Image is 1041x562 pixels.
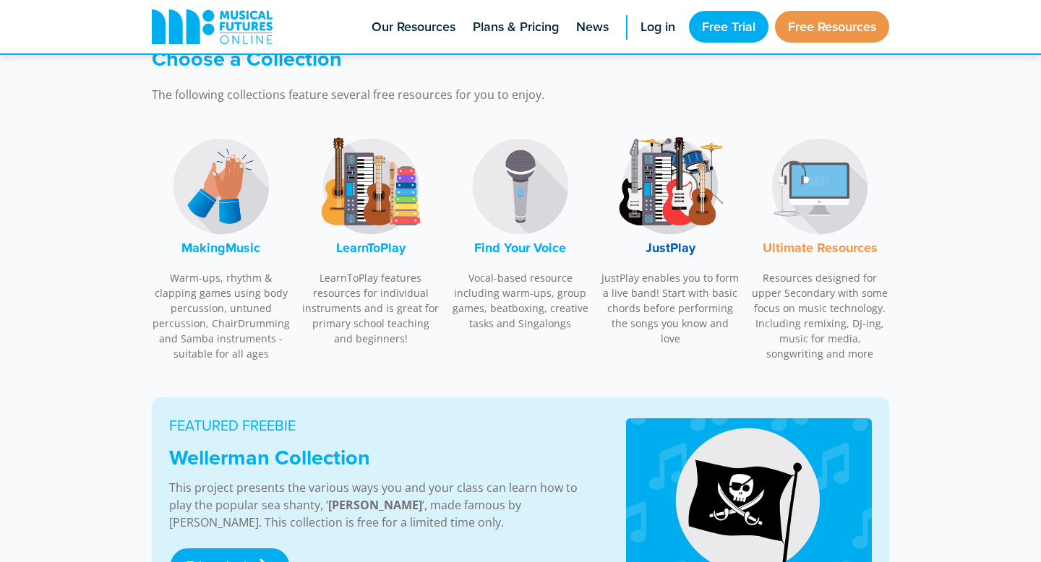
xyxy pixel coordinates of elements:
p: The following collections feature several free resources for you to enjoy. [152,86,716,103]
p: Warm-ups, rhythm & clapping games using body percussion, untuned percussion, ChairDrumming and Sa... [152,270,291,361]
span: Log in [641,17,675,37]
font: LearnToPlay [336,238,406,257]
span: Our Resources [372,17,455,37]
p: JustPlay enables you to form a live band! Start with basic chords before performing the songs you... [601,270,740,346]
p: Resources designed for upper Secondary with some focus on music technology. Including remixing, D... [750,270,889,361]
p: LearnToPlay features resources for individual instruments and is great for primary school teachin... [301,270,440,346]
span: News [576,17,609,37]
font: JustPlay [646,238,695,257]
img: LearnToPlay Logo [317,132,425,241]
a: JustPlay LogoJustPlay JustPlay enables you to form a live band! Start with basic chords before pe... [601,125,740,354]
a: MakingMusic LogoMakingMusic Warm-ups, rhythm & clapping games using body percussion, untuned perc... [152,125,291,369]
p: Vocal-based resource including warm-ups, group games, beatboxing, creative tasks and Singalongs [451,270,590,331]
a: Free Resources [775,11,889,43]
p: This project presents the various ways you and your class can learn how to play the popular sea s... [169,479,591,531]
font: Find Your Voice [474,238,566,257]
img: Music Technology Logo [766,132,874,241]
a: Find Your Voice LogoFind Your Voice Vocal-based resource including warm-ups, group games, beatbox... [451,125,590,339]
font: MakingMusic [181,238,260,257]
img: JustPlay Logo [616,132,724,241]
strong: [PERSON_NAME] [328,497,422,513]
span: Plans & Pricing [473,17,559,37]
a: Free Trial [689,11,768,43]
a: Music Technology LogoUltimate Resources Resources designed for upper Secondary with some focus on... [750,125,889,369]
font: Ultimate Resources [763,238,878,257]
h3: Choose a Collection [152,46,716,72]
p: FEATURED FREEBIE [169,415,591,436]
a: LearnToPlay LogoLearnToPlay LearnToPlay features resources for individual instruments and is grea... [301,125,440,354]
img: MakingMusic Logo [167,132,275,241]
strong: Wellerman Collection [169,442,370,472]
img: Find Your Voice Logo [466,132,575,241]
